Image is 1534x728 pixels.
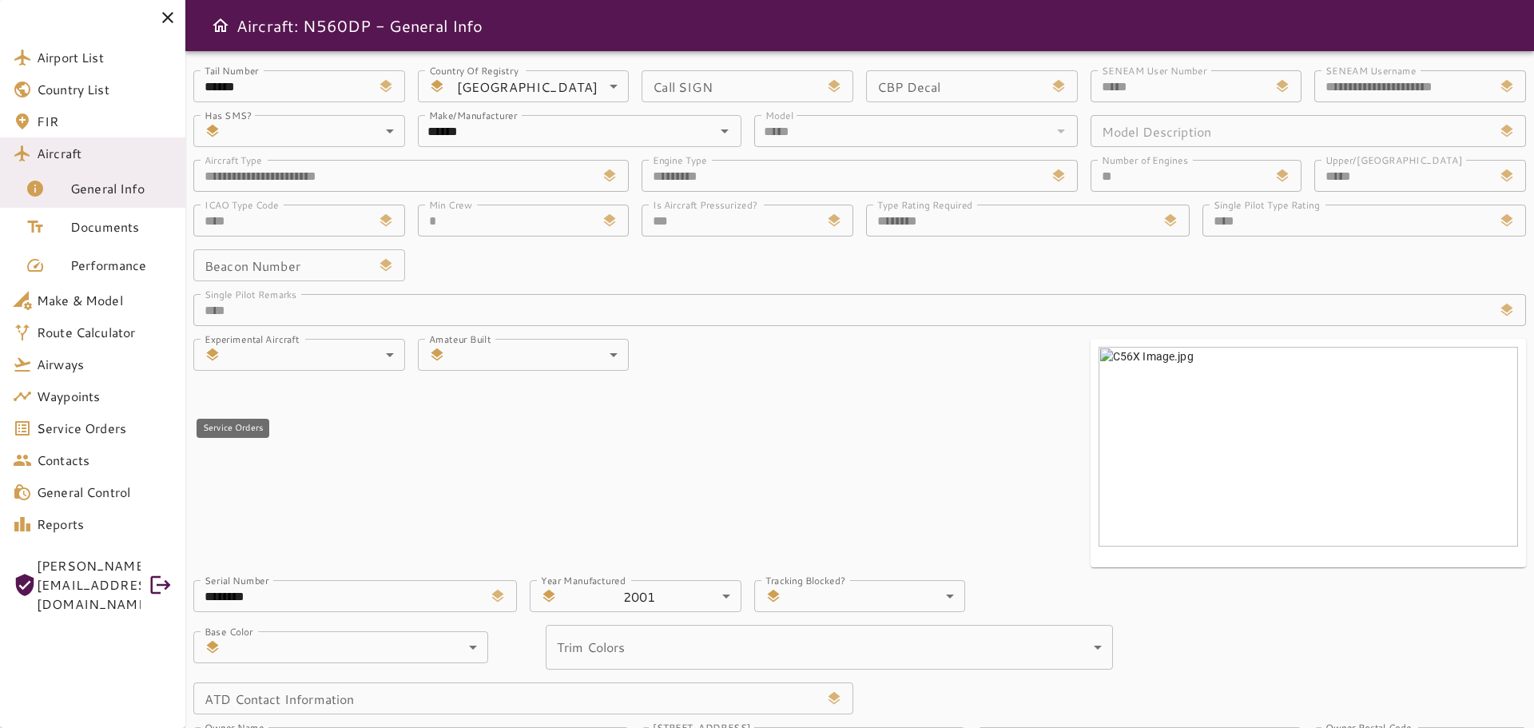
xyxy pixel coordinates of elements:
label: Amateur Built [429,332,491,345]
label: Model [765,108,793,121]
label: Upper/[GEOGRAPHIC_DATA] [1325,153,1462,166]
span: Performance [70,256,173,275]
img: C56X Image.jpg [1099,347,1518,547]
button: Open [713,120,736,142]
label: Country Of Registry [429,63,519,77]
label: Single Pilot Remarks [205,287,297,300]
label: ICAO Type Code [205,197,279,211]
span: Documents [70,217,173,237]
span: Waypoints [37,387,173,406]
label: Make/Manufacturer [429,108,518,121]
label: Base Color [205,624,252,638]
label: Serial Number [205,573,269,587]
span: Route Calculator [37,323,173,342]
label: Type Rating Required [877,197,972,211]
div: ​ [546,625,1113,670]
label: Has SMS? [205,108,252,121]
div: ​ [227,339,405,371]
label: Number of Engines [1102,153,1188,166]
span: Contacts [37,451,173,470]
label: Experimental Aircraft [205,332,300,345]
label: Engine Type [653,153,707,166]
h6: Aircraft: N560DP - General Info [236,13,483,38]
span: [PERSON_NAME][EMAIL_ADDRESS][DOMAIN_NAME] [37,556,141,614]
span: Service Orders [37,419,173,438]
div: Service Orders [197,419,269,438]
button: Open drawer [205,10,236,42]
label: Is Aircraft Pressurized? [653,197,757,211]
label: SENEAM User Number [1102,63,1207,77]
div: ​ [451,339,630,371]
label: Single Pilot Type Rating [1214,197,1319,211]
label: Aircraft Type [205,153,262,166]
span: Make & Model [37,291,173,310]
span: Airport List [37,48,173,67]
div: ​ [788,580,966,612]
div: ​ [227,115,405,147]
label: Tail Number [205,63,259,77]
label: Min Crew [429,197,472,211]
span: Reports [37,515,173,534]
span: FIR [37,112,173,131]
label: Year Manufactured [541,573,626,587]
div: ​ [227,631,488,663]
span: Airways [37,355,173,374]
label: Tracking Blocked? [765,573,845,587]
span: Country List [37,80,173,99]
span: Aircraft [37,144,173,163]
div: 2001 [563,580,741,612]
span: General Info [70,179,173,198]
label: SENEAM Username [1325,63,1416,77]
div: [GEOGRAPHIC_DATA] [451,70,630,102]
span: General Control [37,483,173,502]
